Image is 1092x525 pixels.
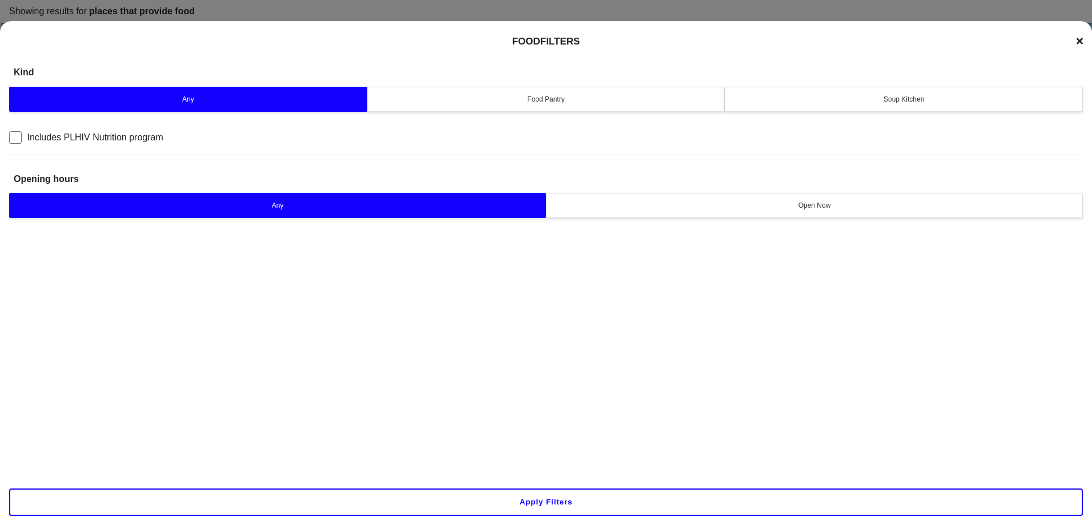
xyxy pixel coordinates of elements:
h1: Kind [14,49,34,84]
span: Includes PLHIV Nutrition program [27,132,163,142]
div: Open Now [553,200,1075,211]
h1: Opening hours [14,155,79,191]
button: Soup Kitchen [725,87,1083,112]
div: Any [17,94,360,104]
button: Open Now [546,193,1083,218]
div: Food Pantry [375,94,718,104]
button: Apply filters [9,488,1083,516]
div: Soup Kitchen [732,94,1075,104]
button: Any [9,87,367,112]
input: Includes PLHIV Nutrition program [9,131,22,144]
button: Food Pantry [367,87,725,112]
div: Any [17,200,539,211]
button: Any [9,193,546,218]
h1: Food Filters [512,36,580,47]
